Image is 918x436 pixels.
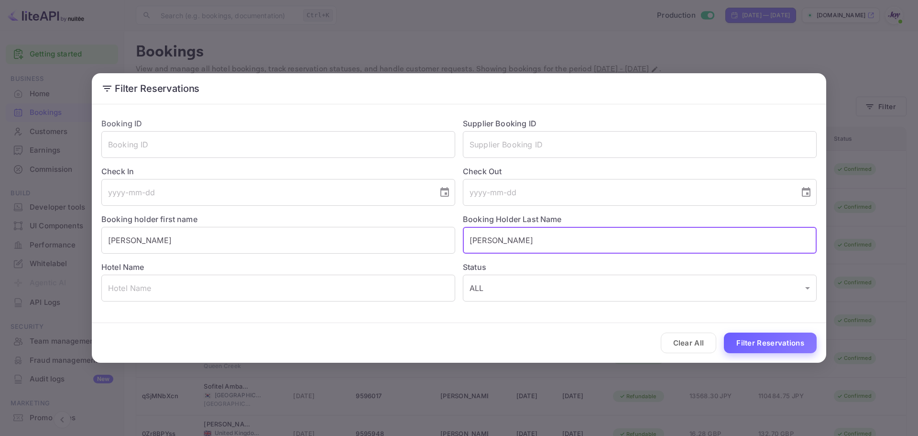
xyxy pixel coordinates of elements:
[101,179,431,206] input: yyyy-mm-dd
[101,275,455,302] input: Hotel Name
[101,166,455,177] label: Check In
[463,179,793,206] input: yyyy-mm-dd
[463,227,817,254] input: Holder Last Name
[92,73,826,104] h2: Filter Reservations
[661,333,717,353] button: Clear All
[101,227,455,254] input: Holder First Name
[463,261,817,273] label: Status
[463,275,817,302] div: ALL
[724,333,817,353] button: Filter Reservations
[435,183,454,202] button: Choose date
[463,214,562,224] label: Booking Holder Last Name
[101,131,455,158] input: Booking ID
[797,183,816,202] button: Choose date
[463,166,817,177] label: Check Out
[101,262,144,272] label: Hotel Name
[463,131,817,158] input: Supplier Booking ID
[101,119,142,128] label: Booking ID
[463,119,536,128] label: Supplier Booking ID
[101,214,197,224] label: Booking holder first name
